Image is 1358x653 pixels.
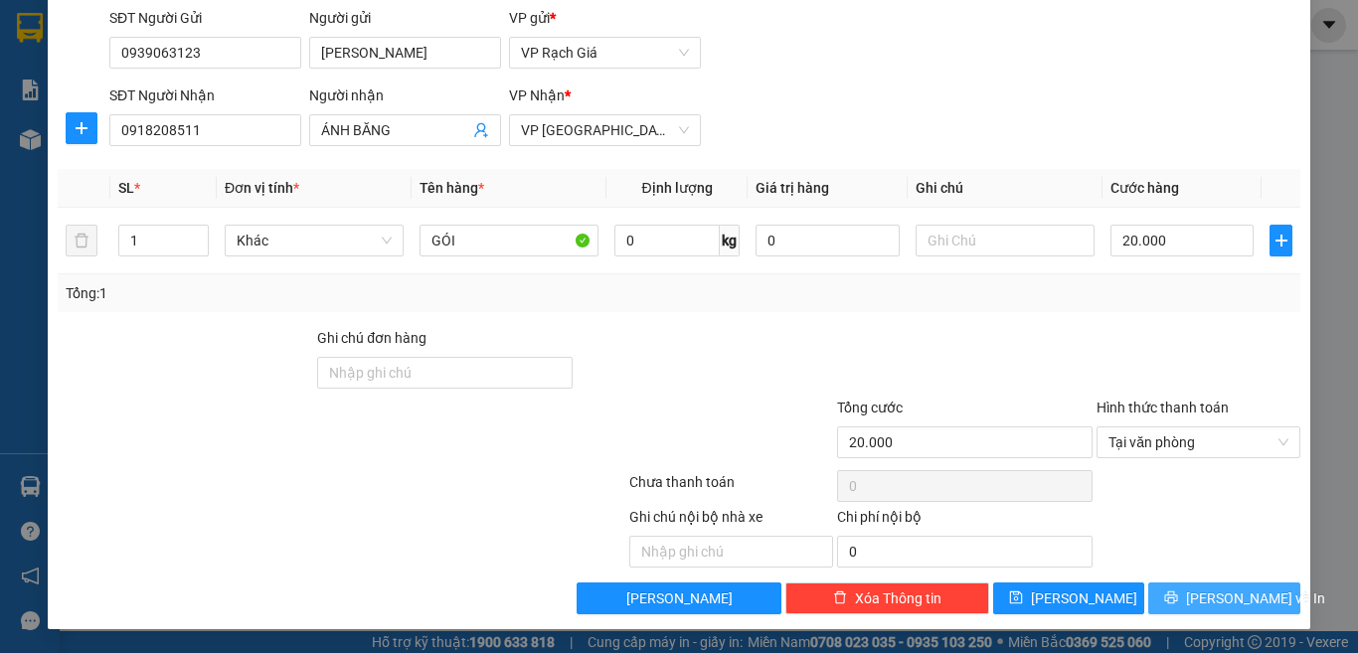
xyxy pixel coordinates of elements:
[109,7,301,29] div: SĐT Người Gửi
[473,122,489,138] span: user-add
[8,127,147,193] span: Điện thoại:
[8,56,111,78] span: VP Rạch Giá
[908,169,1103,208] th: Ghi chú
[109,84,301,106] div: SĐT Người Nhận
[577,582,780,614] button: [PERSON_NAME]
[152,91,317,157] span: Địa chỉ:
[1108,427,1288,457] span: Tại văn phòng
[420,225,598,256] input: VD: Bàn, Ghế
[521,38,689,68] span: VP Rạch Giá
[8,81,149,124] span: Địa chỉ:
[67,120,96,136] span: plus
[837,400,903,415] span: Tổng cước
[1148,582,1300,614] button: printer[PERSON_NAME] và In
[756,180,829,196] span: Giá trị hàng
[837,506,1093,536] div: Chi phí nội bộ
[855,587,941,609] span: Xóa Thông tin
[66,282,526,304] div: Tổng: 1
[317,357,573,389] input: Ghi chú đơn hàng
[118,180,134,196] span: SL
[1110,180,1179,196] span: Cước hàng
[1031,587,1137,609] span: [PERSON_NAME]
[152,113,317,157] strong: [STREET_ADDRESS] Châu
[627,471,835,506] div: Chưa thanh toán
[1164,590,1178,606] span: printer
[1097,400,1229,415] label: Hình thức thanh toán
[993,582,1145,614] button: save[PERSON_NAME]
[509,7,701,29] div: VP gửi
[66,112,97,144] button: plus
[626,587,733,609] span: [PERSON_NAME]
[833,590,847,606] span: delete
[309,84,501,106] div: Người nhận
[32,9,307,37] strong: NHÀ XE [PERSON_NAME]
[521,115,689,145] span: VP Hà Tiên
[66,225,97,256] button: delete
[756,225,899,256] input: 0
[420,180,484,196] span: Tên hàng
[629,536,833,568] input: Nhập ghi chú
[225,180,299,196] span: Đơn vị tính
[8,81,149,124] strong: 260A, [PERSON_NAME]
[720,225,740,256] span: kg
[916,225,1095,256] input: Ghi Chú
[1009,590,1023,606] span: save
[237,226,392,255] span: Khác
[317,330,426,346] label: Ghi chú đơn hàng
[1271,233,1291,248] span: plus
[509,87,565,103] span: VP Nhận
[641,180,712,196] span: Định lượng
[1270,225,1292,256] button: plus
[1186,587,1325,609] span: [PERSON_NAME] và In
[152,45,330,88] span: VP [GEOGRAPHIC_DATA]
[785,582,989,614] button: deleteXóa Thông tin
[629,506,833,536] div: Ghi chú nội bộ nhà xe
[309,7,501,29] div: Người gửi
